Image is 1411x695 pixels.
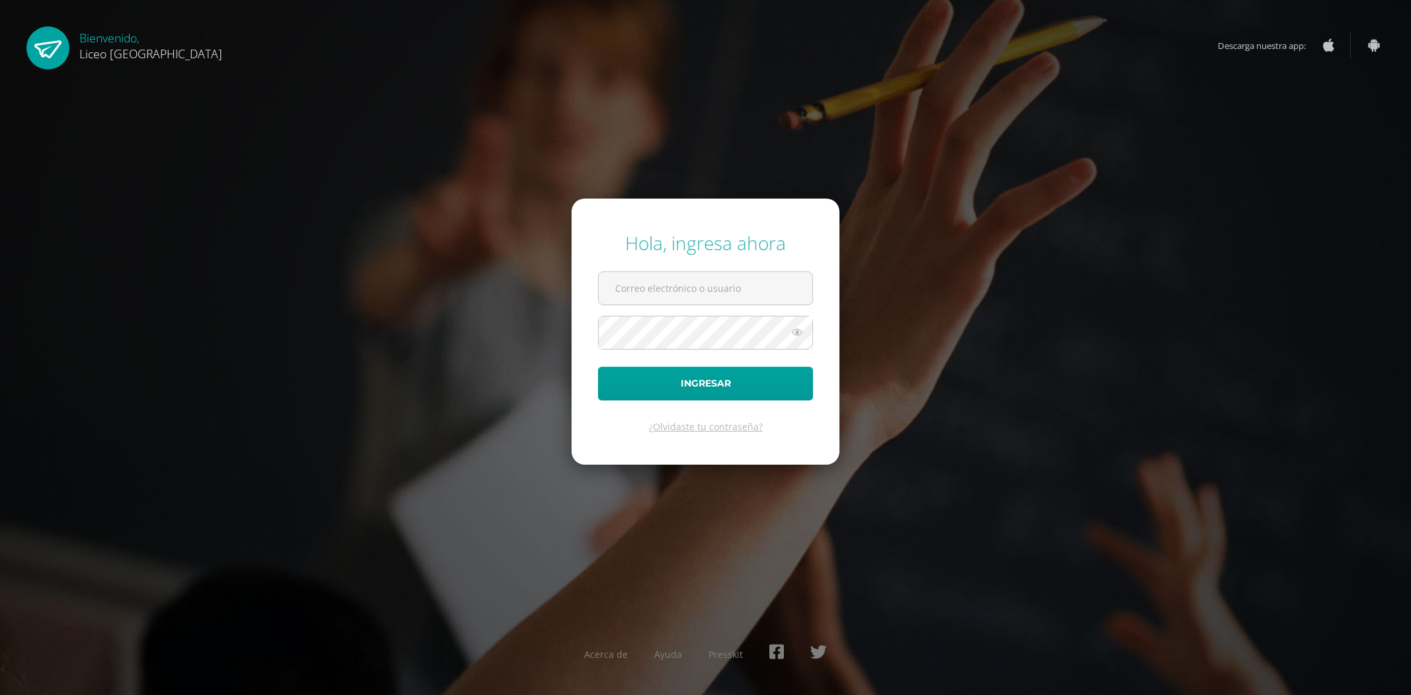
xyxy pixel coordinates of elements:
button: Ingresar [598,367,813,400]
div: Bienvenido, [79,26,222,62]
input: Correo electrónico o usuario [599,272,812,304]
div: Hola, ingresa ahora [598,230,813,255]
span: Descarga nuestra app: [1218,33,1319,58]
span: Liceo [GEOGRAPHIC_DATA] [79,46,222,62]
a: Ayuda [654,648,682,661]
a: Presskit [708,648,743,661]
a: ¿Olvidaste tu contraseña? [649,420,763,433]
a: Acerca de [584,648,628,661]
